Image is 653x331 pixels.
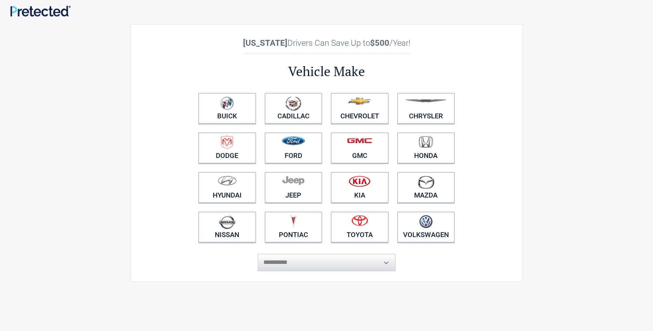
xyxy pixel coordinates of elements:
b: [US_STATE] [243,38,287,48]
a: Chevrolet [331,93,389,124]
img: nissan [219,215,235,229]
img: volkswagen [419,215,433,228]
img: mazda [417,175,434,189]
img: jeep [282,175,304,185]
h2: Vehicle Make [194,63,459,80]
a: Honda [397,132,455,163]
a: GMC [331,132,389,163]
h2: Drivers Can Save Up to /Year [194,38,459,48]
a: Nissan [198,212,256,243]
img: kia [349,175,370,187]
img: chrysler [405,99,447,103]
b: $500 [370,38,389,48]
img: ford [282,136,305,145]
a: Kia [331,172,389,203]
a: Volkswagen [397,212,455,243]
a: Toyota [331,212,389,243]
img: honda [419,136,433,148]
a: Dodge [198,132,256,163]
img: hyundai [218,175,237,185]
a: Chrysler [397,93,455,124]
img: Main Logo [10,6,71,17]
img: pontiac [290,215,297,228]
a: Ford [265,132,323,163]
img: chevrolet [348,97,371,105]
img: buick [220,96,234,110]
a: Cadillac [265,93,323,124]
img: dodge [221,136,233,149]
a: Hyundai [198,172,256,203]
img: toyota [351,215,368,226]
img: cadillac [285,96,301,111]
img: gmc [347,138,372,143]
a: Mazda [397,172,455,203]
a: Jeep [265,172,323,203]
a: Pontiac [265,212,323,243]
a: Buick [198,93,256,124]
